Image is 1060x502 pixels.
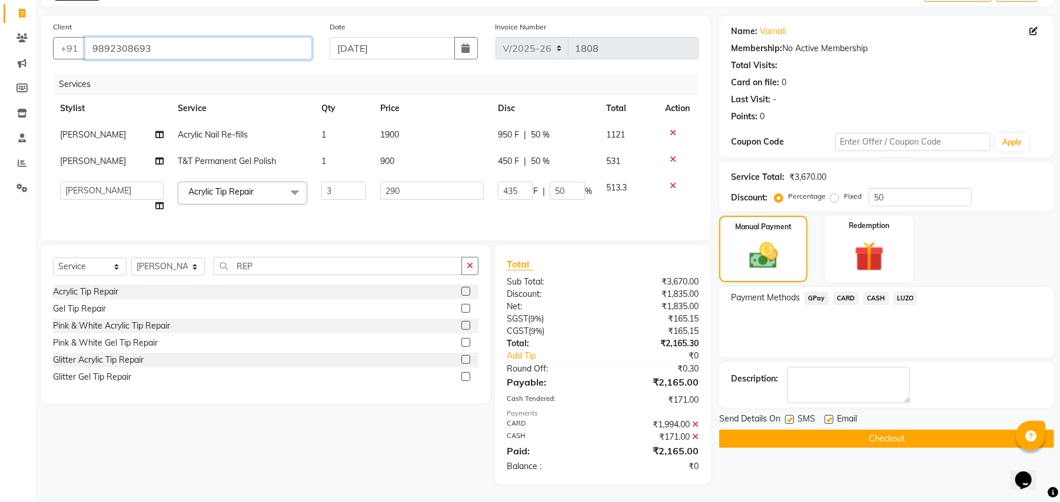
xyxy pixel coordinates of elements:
[731,292,800,304] span: Payment Methods
[498,394,603,406] div: Cash Tendered:
[254,186,259,197] a: x
[603,363,707,375] div: ₹0.30
[498,431,603,443] div: CASH
[805,292,829,305] span: GPay
[380,129,399,140] span: 1900
[620,350,707,362] div: ₹0
[789,171,826,183] div: ₹3,670.00
[740,239,787,272] img: _cash.svg
[330,22,345,32] label: Date
[498,337,603,350] div: Total:
[380,156,394,166] span: 900
[837,413,857,427] span: Email
[498,276,603,288] div: Sub Total:
[507,313,528,324] span: SGST
[849,220,889,231] label: Redemption
[60,156,126,166] span: [PERSON_NAME]
[863,292,889,305] span: CASH
[53,22,72,32] label: Client
[760,25,786,38] a: Varnali
[603,431,707,443] div: ₹171.00
[731,93,770,106] div: Last Visit:
[603,313,707,325] div: ₹165.15
[178,129,248,140] span: Acrylic Nail Re-fills
[735,222,792,232] label: Manual Payment
[321,156,326,166] span: 1
[719,430,1054,448] button: Checkout
[531,326,542,336] span: 9%
[844,191,862,202] label: Fixed
[731,42,782,55] div: Membership:
[524,129,526,141] span: |
[498,363,603,375] div: Round Off:
[798,413,815,427] span: SMS
[496,22,547,32] label: Invoice Number
[498,350,620,362] a: Add Tip
[533,185,538,198] span: F
[178,156,276,166] span: T&T Permanent Gel Polish
[498,288,603,300] div: Discount:
[731,76,779,89] div: Card on file:
[531,129,550,141] span: 50 %
[498,155,519,168] span: 450 F
[782,76,786,89] div: 0
[603,375,707,389] div: ₹2,165.00
[491,95,599,122] th: Disc
[603,288,707,300] div: ₹1,835.00
[53,320,170,332] div: Pink & White Acrylic Tip Repair
[893,292,918,305] span: LUZO
[603,276,707,288] div: ₹3,670.00
[731,42,1042,55] div: No Active Membership
[731,171,785,183] div: Service Total:
[171,95,314,122] th: Service
[760,111,765,123] div: 0
[321,129,326,140] span: 1
[498,375,603,389] div: Payable:
[995,133,1029,151] button: Apply
[530,314,541,323] span: 9%
[54,73,707,95] div: Services
[731,111,757,123] div: Points:
[53,95,171,122] th: Stylist
[658,95,699,122] th: Action
[373,95,491,122] th: Price
[603,394,707,406] div: ₹171.00
[606,129,625,140] span: 1121
[731,373,778,385] div: Description:
[773,93,776,106] div: -
[507,258,534,270] span: Total
[85,37,312,59] input: Search by Name/Mobile/Email/Code
[599,95,658,122] th: Total
[833,292,859,305] span: CARD
[498,460,603,473] div: Balance :
[788,191,826,202] label: Percentage
[543,185,545,198] span: |
[731,192,767,204] div: Discount:
[603,444,707,458] div: ₹2,165.00
[498,129,519,141] span: 950 F
[603,337,707,350] div: ₹2,165.30
[498,419,603,431] div: CARD
[719,413,780,427] span: Send Details On
[603,419,707,431] div: ₹1,994.00
[60,129,126,140] span: [PERSON_NAME]
[603,325,707,337] div: ₹165.15
[731,25,757,38] div: Name:
[531,155,550,168] span: 50 %
[603,300,707,313] div: ₹1,835.00
[606,156,620,166] span: 531
[53,286,118,298] div: Acrylic Tip Repair
[507,326,529,336] span: CGST
[585,185,592,198] span: %
[53,371,131,383] div: Glitter Gel Tip Repair
[188,186,254,197] span: Acrylic Tip Repair
[53,354,144,366] div: Glitter Acrylic Tip Repair
[214,257,462,275] input: Search or Scan
[53,303,106,315] div: Gel Tip Repair
[835,133,991,151] input: Enter Offer / Coupon Code
[498,300,603,313] div: Net:
[498,325,603,337] div: ( )
[1011,455,1048,490] iframe: chat widget
[731,59,777,72] div: Total Visits:
[53,337,158,349] div: Pink & White Gel Tip Repair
